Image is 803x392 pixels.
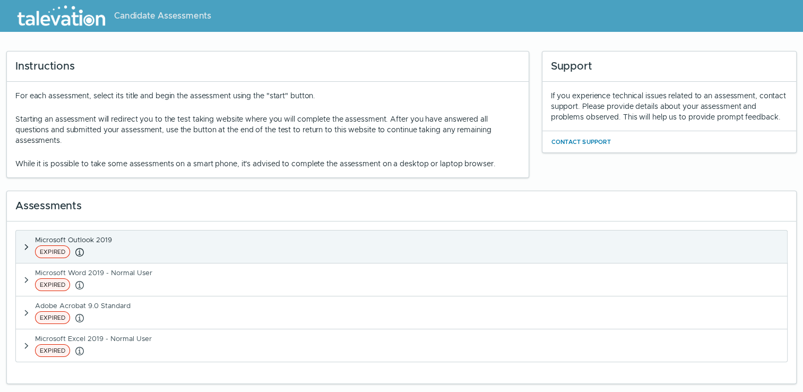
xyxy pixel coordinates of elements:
div: Instructions [7,52,529,82]
span: Help [54,8,70,17]
div: For each assessment, select its title and begin the assessment using the "start" button. [15,90,520,169]
span: Adobe Acrobat 9.0 Standard [35,301,131,310]
div: If you experience technical issues related to an assessment, contact support. Please provide deta... [551,90,788,122]
div: Assessments [7,191,796,221]
span: Microsoft Excel 2019 - Normal User [35,334,152,343]
span: Microsoft Word 2019 - Normal User [35,268,152,277]
span: EXPIRED [35,344,70,357]
button: Microsoft Outlook 2019EXPIRED [16,231,787,263]
p: Starting an assessment will redirect you to the test taking website where you will complete the a... [15,114,520,146]
span: EXPIRED [35,278,70,291]
span: Candidate Assessments [114,10,211,22]
p: While it is possible to take some assessments on a smart phone, it's advised to complete the asse... [15,158,520,169]
div: Support [542,52,796,82]
button: Adobe Acrobat 9.0 StandardEXPIRED [16,296,787,329]
button: Microsoft Excel 2019 - Normal UserEXPIRED [16,329,787,362]
img: Talevation_Logo_Transparent_white.png [13,3,110,29]
span: Microsoft Outlook 2019 [35,235,112,244]
span: EXPIRED [35,311,70,324]
span: EXPIRED [35,245,70,258]
button: Microsoft Word 2019 - Normal UserEXPIRED [16,263,787,296]
button: Contact Support [551,135,611,148]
